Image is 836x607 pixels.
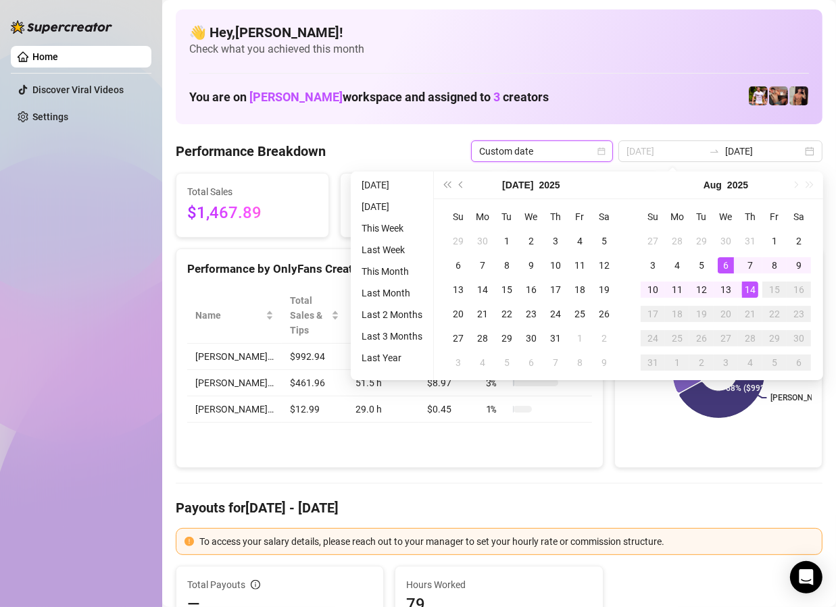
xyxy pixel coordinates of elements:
[572,354,588,371] div: 8
[787,229,811,253] td: 2025-08-02
[495,350,519,375] td: 2025-08-05
[669,354,685,371] div: 1
[738,229,762,253] td: 2025-07-31
[568,350,592,375] td: 2025-08-08
[738,278,762,302] td: 2025-08-14
[356,177,428,193] li: [DATE]
[718,282,734,298] div: 13
[641,350,665,375] td: 2025-08-31
[665,205,689,229] th: Mo
[450,282,466,298] div: 13
[486,375,508,390] span: 3 %
[470,302,495,326] td: 2025-07-21
[762,229,787,253] td: 2025-08-01
[572,257,588,273] div: 11
[645,306,661,322] div: 17
[592,302,616,326] td: 2025-07-26
[596,354,612,371] div: 9
[689,205,714,229] th: Tu
[446,253,470,278] td: 2025-07-06
[592,253,616,278] td: 2025-07-12
[519,302,543,326] td: 2025-07-23
[185,537,194,546] span: exclamation-circle
[641,229,665,253] td: 2025-07-27
[547,257,564,273] div: 10
[474,257,491,273] div: 7
[787,278,811,302] td: 2025-08-16
[766,306,783,322] div: 22
[714,253,738,278] td: 2025-08-06
[718,306,734,322] div: 20
[547,233,564,249] div: 3
[791,354,807,371] div: 6
[714,278,738,302] td: 2025-08-13
[568,253,592,278] td: 2025-07-11
[665,302,689,326] td: 2025-08-18
[568,302,592,326] td: 2025-07-25
[519,326,543,350] td: 2025-07-30
[499,354,515,371] div: 5
[645,257,661,273] div: 3
[187,260,592,278] div: Performance by OnlyFans Creator
[499,282,515,298] div: 15
[474,354,491,371] div: 4
[669,306,685,322] div: 18
[645,330,661,346] div: 24
[450,306,466,322] div: 20
[791,257,807,273] div: 9
[665,229,689,253] td: 2025-07-28
[718,354,734,371] div: 3
[714,326,738,350] td: 2025-08-27
[738,326,762,350] td: 2025-08-28
[450,233,466,249] div: 29
[523,233,539,249] div: 2
[766,354,783,371] div: 5
[568,205,592,229] th: Fr
[356,199,428,215] li: [DATE]
[693,233,710,249] div: 29
[356,328,428,344] li: Last 3 Months
[495,205,519,229] th: Tu
[762,205,787,229] th: Fr
[791,233,807,249] div: 2
[347,370,419,396] td: 51.5 h
[738,302,762,326] td: 2025-08-21
[439,171,454,199] button: Last year (Control + left)
[714,229,738,253] td: 2025-07-30
[499,306,515,322] div: 22
[725,144,802,159] input: End date
[704,171,722,199] button: Choose a month
[543,326,568,350] td: 2025-07-31
[738,350,762,375] td: 2025-09-04
[645,233,661,249] div: 27
[282,370,347,396] td: $461.96
[641,302,665,326] td: 2025-08-17
[450,257,466,273] div: 6
[290,293,328,338] span: Total Sales & Tips
[689,302,714,326] td: 2025-08-19
[547,282,564,298] div: 17
[766,257,783,273] div: 8
[539,171,560,199] button: Choose a year
[709,146,720,157] span: swap-right
[486,402,508,417] span: 1 %
[32,84,124,95] a: Discover Viral Videos
[572,330,588,346] div: 1
[347,396,419,423] td: 29.0 h
[665,350,689,375] td: 2025-09-01
[450,330,466,346] div: 27
[523,330,539,346] div: 30
[718,233,734,249] div: 30
[762,350,787,375] td: 2025-09-05
[693,330,710,346] div: 26
[742,282,758,298] div: 14
[282,396,347,423] td: $12.99
[749,86,768,105] img: Hector
[693,257,710,273] div: 5
[495,326,519,350] td: 2025-07-29
[543,302,568,326] td: 2025-07-24
[592,278,616,302] td: 2025-07-19
[789,86,808,105] img: Zach
[187,370,282,396] td: [PERSON_NAME]…
[669,257,685,273] div: 4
